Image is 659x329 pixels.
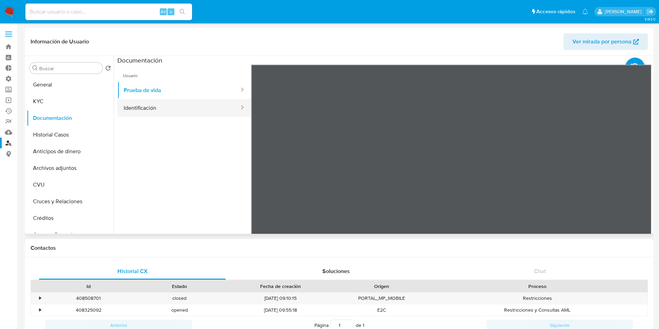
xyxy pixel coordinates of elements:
div: • [39,295,41,302]
button: Anticipos de dinero [27,143,114,160]
div: Restricciones y Consultas AML [427,304,648,316]
button: Cruces y Relaciones [27,193,114,210]
div: PORTAL_MP_MOBILE [336,293,427,304]
a: Salir [646,8,654,15]
button: Volver al orden por defecto [105,65,111,73]
h1: Información de Usuario [31,38,89,45]
button: CVU [27,176,114,193]
span: Accesos rápidos [536,8,575,15]
div: Id [48,283,129,290]
button: KYC [27,93,114,110]
button: Ver mirada por persona [563,33,648,50]
div: [DATE] 09:55:18 [225,304,336,316]
span: Historial CX [117,267,148,275]
a: Notificaciones [582,9,588,15]
span: Alt [160,8,166,15]
div: E2C [336,304,427,316]
div: Restricciones [427,293,648,304]
h1: Contactos [31,245,648,252]
button: Buscar [32,65,38,71]
button: Archivos adjuntos [27,160,114,176]
button: Documentación [27,110,114,126]
button: search-icon [175,7,189,17]
input: Buscar [39,65,100,72]
div: Estado [139,283,220,290]
div: Origen [341,283,422,290]
button: Cuentas Bancarias [27,227,114,243]
div: Proceso [432,283,643,290]
button: Historial Casos [27,126,114,143]
div: • [39,307,41,313]
span: Ver mirada por persona [572,33,632,50]
p: gustavo.deseta@mercadolibre.com [605,8,644,15]
div: Fecha de creación [230,283,331,290]
button: Créditos [27,210,114,227]
span: 1 [363,322,364,329]
div: 408325092 [43,304,134,316]
span: Chat [534,267,546,275]
div: opened [134,304,225,316]
div: [DATE] 09:10:15 [225,293,336,304]
span: s [170,8,172,15]
input: Buscar usuario o caso... [25,7,192,16]
button: General [27,76,114,93]
div: closed [134,293,225,304]
span: Soluciones [322,267,350,275]
div: 408508701 [43,293,134,304]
